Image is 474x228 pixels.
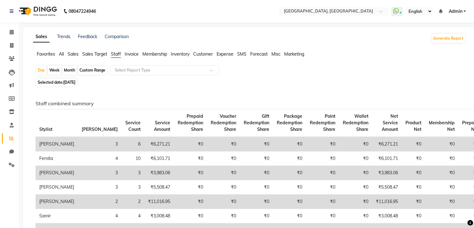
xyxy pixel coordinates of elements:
[448,8,462,15] span: Admin
[339,195,372,209] td: ₹0
[306,151,339,166] td: ₹0
[402,151,425,166] td: ₹0
[382,113,398,132] span: Net Service Amount
[306,195,339,209] td: ₹0
[425,180,458,195] td: ₹0
[174,166,207,180] td: ₹0
[339,137,372,151] td: ₹0
[78,195,122,209] td: 2
[144,209,174,223] td: ₹3,008.48
[174,180,207,195] td: ₹0
[240,151,273,166] td: ₹0
[144,180,174,195] td: ₹5,508.47
[207,180,240,195] td: ₹0
[211,113,236,132] span: Voucher Redemption Share
[62,66,77,75] div: Month
[59,51,64,57] span: All
[372,180,402,195] td: ₹5,508.47
[339,180,372,195] td: ₹0
[271,51,280,57] span: Misc
[277,113,302,132] span: Package Redemption Share
[240,180,273,195] td: ₹0
[82,51,107,57] span: Sales Target
[78,166,122,180] td: 3
[207,137,240,151] td: ₹0
[207,209,240,223] td: ₹0
[372,209,402,223] td: ₹3,008.48
[339,209,372,223] td: ₹0
[37,51,55,57] span: Favorites
[306,137,339,151] td: ₹0
[142,51,167,57] span: Membership
[244,113,269,132] span: Gift Redemption Share
[154,120,170,132] span: Service Amount
[36,78,77,86] span: Selected date:
[122,166,144,180] td: 3
[402,180,425,195] td: ₹0
[306,180,339,195] td: ₹0
[78,34,97,39] a: Feedback
[240,195,273,209] td: ₹0
[372,166,402,180] td: ₹3,983.06
[111,51,121,57] span: Staff
[425,195,458,209] td: ₹0
[425,137,458,151] td: ₹0
[237,51,247,57] span: SMS
[33,31,50,42] a: Sales
[144,137,174,151] td: ₹6,271.21
[36,209,78,223] td: Samir
[36,66,46,75] div: Day
[174,151,207,166] td: ₹0
[273,209,306,223] td: ₹0
[273,166,306,180] td: ₹0
[36,195,78,209] td: [PERSON_NAME]
[207,151,240,166] td: ₹0
[78,66,107,75] div: Custom Range
[82,126,118,132] span: [PERSON_NAME]
[284,51,304,57] span: Marketing
[178,113,203,132] span: Prepaid Redemption Share
[240,209,273,223] td: ₹0
[122,209,144,223] td: 4
[306,166,339,180] td: ₹0
[122,151,144,166] td: 10
[144,195,174,209] td: ₹11,016.95
[310,113,335,132] span: Point Redemption Share
[78,151,122,166] td: 4
[36,101,461,107] h6: Staff combined summary
[174,195,207,209] td: ₹0
[69,2,96,20] b: 08047224946
[78,180,122,195] td: 3
[425,209,458,223] td: ₹0
[48,66,61,75] div: Week
[273,137,306,151] td: ₹0
[339,151,372,166] td: ₹0
[402,137,425,151] td: ₹0
[125,51,139,57] span: Invoice
[105,34,129,39] a: Comparison
[217,51,233,57] span: Expense
[432,34,465,43] button: Generate Report
[57,34,70,39] a: Trends
[240,137,273,151] td: ₹0
[402,209,425,223] td: ₹0
[429,120,455,132] span: Membership Net
[207,195,240,209] td: ₹0
[122,195,144,209] td: 2
[402,166,425,180] td: ₹0
[207,166,240,180] td: ₹0
[39,126,52,132] span: Stylist
[402,195,425,209] td: ₹0
[144,151,174,166] td: ₹6,101.71
[36,180,78,195] td: [PERSON_NAME]
[174,209,207,223] td: ₹0
[125,120,141,132] span: Service Count
[306,209,339,223] td: ₹0
[63,80,75,85] span: [DATE]
[343,113,368,132] span: Wallet Redemption Share
[122,137,144,151] td: 6
[372,195,402,209] td: ₹11,016.95
[16,2,59,20] img: logo
[372,137,402,151] td: ₹6,271.21
[36,166,78,180] td: [PERSON_NAME]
